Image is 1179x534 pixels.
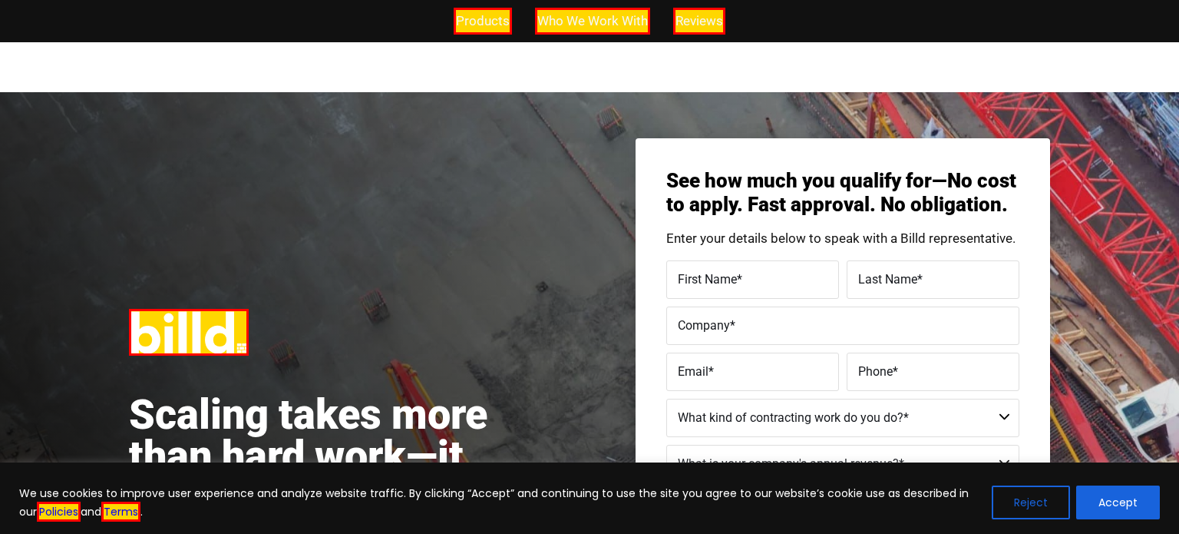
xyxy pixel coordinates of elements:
h3: See how much you qualify for—No cost to apply. Fast approval. No obligation. [666,169,1019,217]
span: Last Name [858,272,917,287]
a: Products [454,8,512,35]
span: Products [456,10,510,32]
span: Company [678,318,730,333]
button: Accept [1076,486,1160,519]
p: Enter your details below to speak with a Billd representative. [666,232,1019,245]
button: Reject [992,486,1070,519]
a: Policies [37,502,81,522]
span: Phone [858,364,893,379]
p: We use cookies to improve user experience and analyze website traffic. By clicking “Accept” and c... [19,484,980,521]
span: Who We Work With [537,10,648,32]
span: First Name [678,272,737,287]
a: Terms [101,502,140,522]
span: Email [678,364,708,379]
a: Reviews [673,8,725,35]
span: Reviews [675,10,723,32]
a: Who We Work With [535,8,650,35]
